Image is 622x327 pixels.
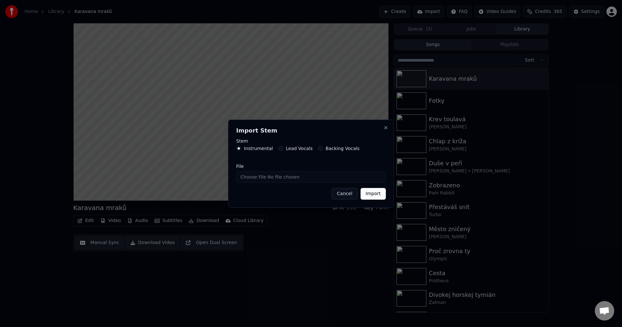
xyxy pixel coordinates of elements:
label: Instrumental [244,146,273,151]
label: Backing Vocals [326,146,360,151]
button: Import [361,188,386,200]
button: Cancel [331,188,358,200]
label: Lead Vocals [286,146,313,151]
h2: Import Stem [236,128,386,134]
label: File [236,164,386,169]
label: Stem [236,139,386,143]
